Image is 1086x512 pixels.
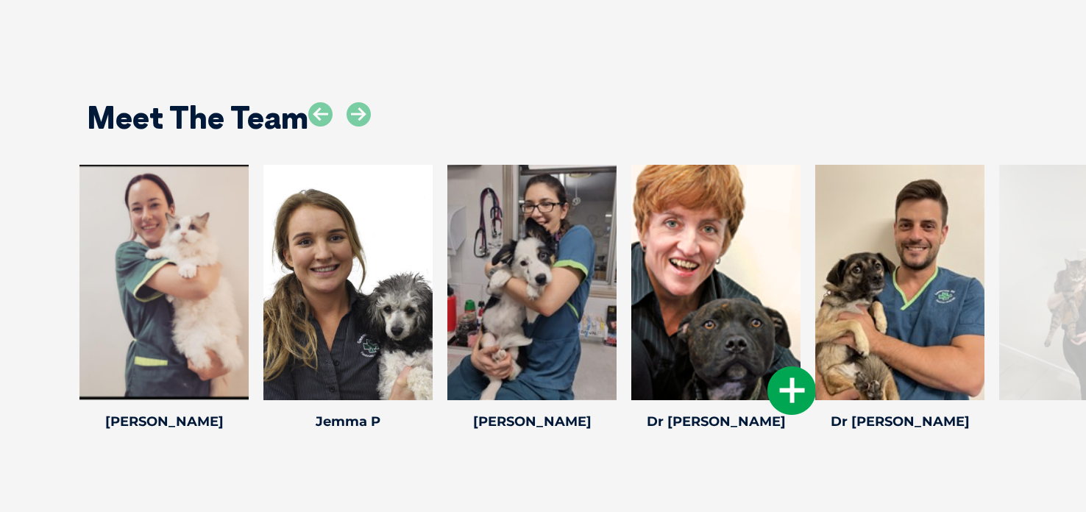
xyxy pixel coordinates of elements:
[263,415,433,428] h4: Jemma P
[447,415,617,428] h4: [PERSON_NAME]
[87,102,308,133] h2: Meet The Team
[815,415,984,428] h4: Dr [PERSON_NAME]
[631,415,801,428] h4: Dr [PERSON_NAME]
[79,415,249,428] h4: [PERSON_NAME]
